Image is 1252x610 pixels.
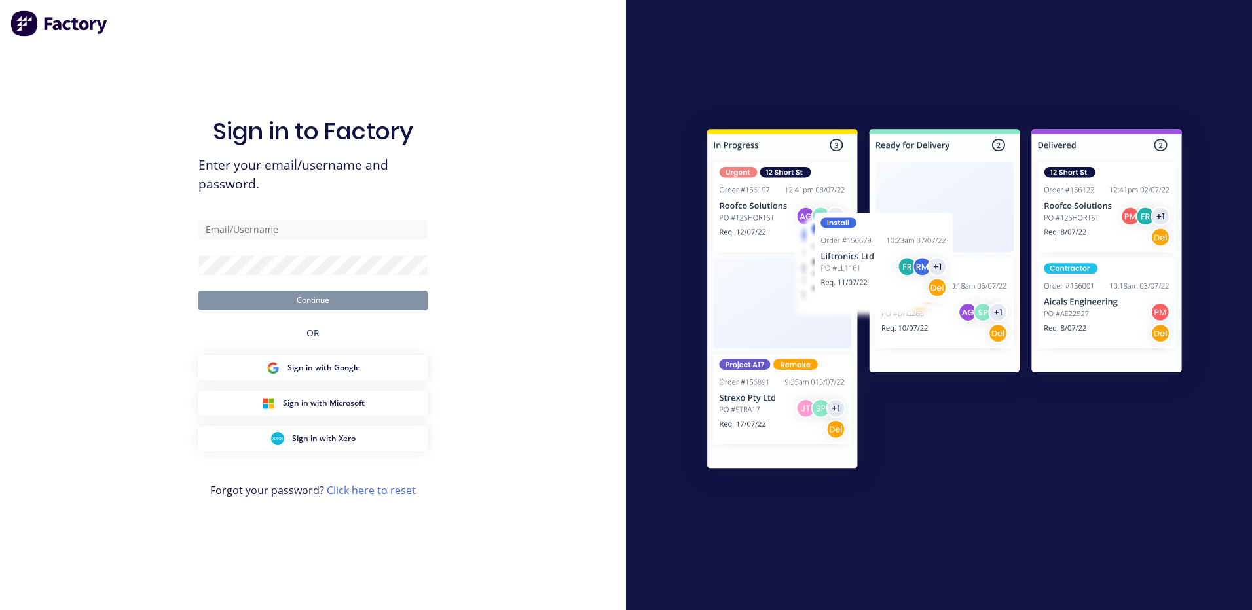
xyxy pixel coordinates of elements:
button: Google Sign inSign in with Google [198,355,428,380]
img: Factory [10,10,109,37]
span: Enter your email/username and password. [198,156,428,194]
img: Google Sign in [267,361,280,374]
img: Xero Sign in [271,432,284,445]
span: Forgot your password? [210,482,416,498]
button: Xero Sign inSign in with Xero [198,426,428,451]
input: Email/Username [198,220,428,240]
span: Sign in with Microsoft [283,397,365,409]
button: Microsoft Sign inSign in with Microsoft [198,391,428,416]
div: OR [306,310,320,355]
a: Click here to reset [327,483,416,497]
span: Sign in with Google [287,362,360,374]
img: Sign in [678,103,1211,499]
button: Continue [198,291,428,310]
img: Microsoft Sign in [262,397,275,410]
span: Sign in with Xero [292,433,356,444]
h1: Sign in to Factory [213,117,413,145]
